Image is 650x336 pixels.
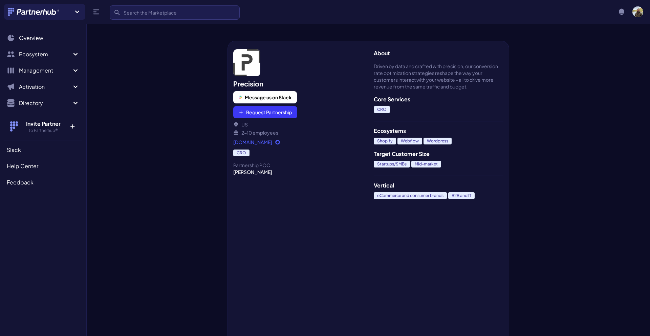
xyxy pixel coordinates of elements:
[19,83,71,91] span: Activation
[4,64,82,77] button: Management
[374,192,447,199] span: eCommerce and consumer brands
[233,79,363,88] h2: Precision
[4,176,82,189] a: Feedback
[4,159,82,173] a: Help Center
[7,162,38,170] span: Help Center
[233,121,363,128] li: US
[374,127,503,135] h3: Ecosystems
[632,6,643,17] img: user photo
[374,138,396,144] span: Shopify
[4,114,82,139] button: Invite Partner to Partnerhub® +
[4,143,82,157] a: Slack
[233,162,363,169] div: Partnership POC
[374,63,503,90] span: Driven by data and crafted with precision, our conversion rate optimization strategies reshape th...
[4,31,82,45] a: Overview
[19,99,71,107] span: Directory
[19,50,71,58] span: Ecosystem
[233,106,297,118] button: Request Partnership
[374,181,503,190] h3: Vertical
[7,146,21,154] span: Slack
[448,192,475,199] span: B2B and IT
[4,80,82,94] button: Activation
[233,49,260,76] img: Precision
[8,8,60,16] img: Partnerhub® Logo
[374,106,390,113] span: CRO
[233,169,363,175] div: [PERSON_NAME]
[65,120,80,131] p: +
[374,150,503,158] h3: Target Customer Size
[411,161,441,167] span: Mid-market
[397,138,422,144] span: Webflow
[374,95,503,103] h3: Core Services
[374,161,410,167] span: Startups/SMBs
[19,34,43,42] span: Overview
[233,129,363,136] li: 2-10 employees
[4,47,82,61] button: Ecosystem
[374,49,503,57] h3: About
[21,128,65,133] h5: to Partnerhub®
[233,91,297,103] button: Message us on Slack
[233,139,363,145] a: [DOMAIN_NAME]
[245,94,291,101] span: Message us on Slack
[424,138,452,144] span: Wordpress
[4,96,82,110] button: Directory
[233,150,250,156] span: CRO
[7,178,34,186] span: Feedback
[21,120,65,128] h4: Invite Partner
[110,5,240,20] input: Search the Marketplace
[19,66,71,75] span: Management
